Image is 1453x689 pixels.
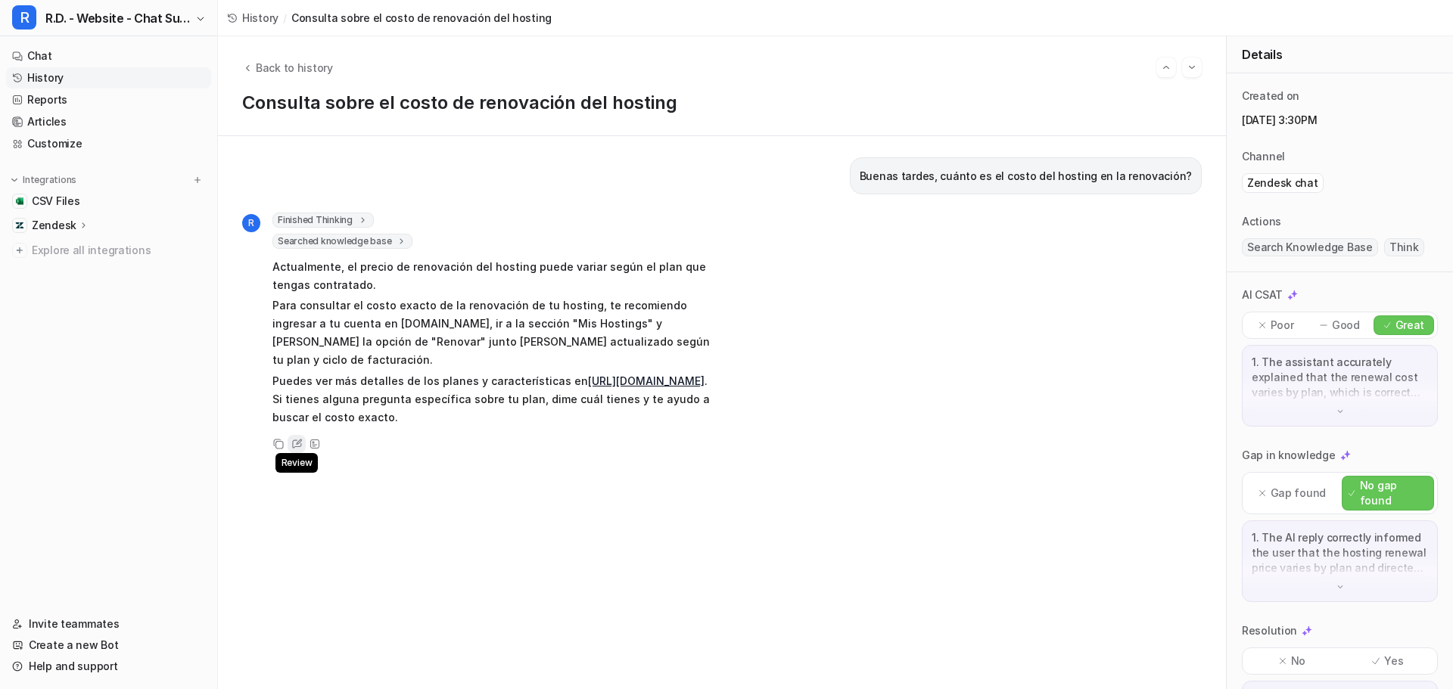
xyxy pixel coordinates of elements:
[1242,448,1336,463] p: Gap in knowledge
[1384,653,1403,669] p: Yes
[1247,175,1318,191] p: Zendesk chat
[6,656,211,677] a: Help and support
[6,240,211,261] a: Explore all integrations
[32,238,205,262] span: Explore all integrations
[291,10,552,26] span: Consulta sobre el costo de renovación del hosting
[227,10,278,26] a: History
[32,218,76,233] p: Zendesk
[1227,36,1453,73] div: Details
[1242,214,1281,229] p: Actions
[1360,478,1427,508] p: No gap found
[1252,530,1428,576] p: 1. The AI reply correctly informed the user that the hosting renewal price varies by plan and dir...
[12,5,36,29] span: R
[45,8,191,29] span: R.D. - Website - Chat Support
[1242,113,1438,128] p: [DATE] 3:30PM
[6,172,81,188] button: Integrations
[1242,88,1299,104] p: Created on
[32,194,79,209] span: CSV Files
[1187,61,1197,74] img: Next session
[6,89,211,110] a: Reports
[6,67,211,88] a: History
[588,374,705,387] a: [URL][DOMAIN_NAME]
[6,133,211,154] a: Customize
[1335,582,1346,592] img: down-arrow
[192,175,203,185] img: menu_add.svg
[275,453,319,473] span: Review
[1242,623,1297,638] p: Resolution
[23,174,76,186] p: Integrations
[242,92,1202,114] h1: Consulta sobre el costo de renovación del hosting
[6,45,211,67] a: Chat
[1161,61,1171,74] img: Previous session
[1242,149,1285,164] p: Channel
[242,10,278,26] span: History
[242,214,260,232] span: R
[1335,406,1346,417] img: down-arrow
[242,60,333,76] button: Back to history
[6,111,211,132] a: Articles
[1395,318,1425,333] p: Great
[283,10,287,26] span: /
[1291,653,1305,669] p: No
[6,191,211,212] a: CSV FilesCSV Files
[6,635,211,656] a: Create a new Bot
[1242,238,1378,256] span: Search Knowledge Base
[860,167,1192,185] p: Buenas tardes, cuánto es el costo del hosting en la renovación?
[1242,287,1283,303] p: AI CSAT
[15,197,24,206] img: CSV Files
[1384,238,1424,256] span: Think
[272,234,412,249] span: Searched knowledge base
[272,258,715,294] p: Actualmente, el precio de renovación del hosting puede variar según el plan que tengas contratado.
[6,613,211,635] a: Invite teammates
[1156,57,1176,77] button: Go to previous session
[1271,318,1294,333] p: Poor
[1332,318,1360,333] p: Good
[1271,486,1326,501] p: Gap found
[272,372,715,427] p: Puedes ver más detalles de los planes y características en . Si tienes alguna pregunta específica...
[256,60,333,76] span: Back to history
[272,296,715,369] p: Para consultar el costo exacto de la renovación de tu hosting, te recomiendo ingresar a tu cuenta...
[12,243,27,258] img: explore all integrations
[9,175,20,185] img: expand menu
[272,213,374,228] span: Finished Thinking
[15,221,24,230] img: Zendesk
[1182,57,1202,77] button: Go to next session
[1252,355,1428,400] p: 1. The assistant accurately explained that the renewal cost varies by plan, which is correct for ...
